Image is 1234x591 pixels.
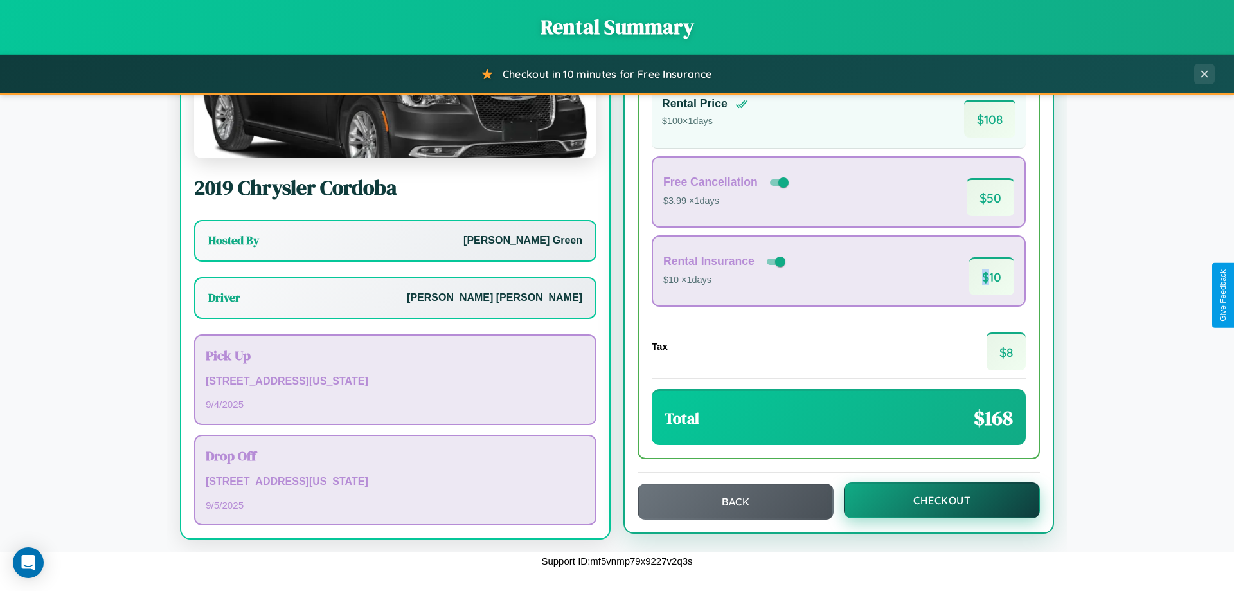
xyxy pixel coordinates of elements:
button: Back [638,484,834,520]
span: Checkout in 10 minutes for Free Insurance [503,68,711,80]
div: Open Intercom Messenger [13,547,44,578]
span: $ 8 [987,332,1026,370]
p: Support ID: mf5vnmp79x9227v2q3s [541,552,692,570]
h4: Rental Price [662,97,728,111]
h4: Free Cancellation [663,176,758,189]
p: [PERSON_NAME] [PERSON_NAME] [407,289,582,307]
p: [PERSON_NAME] Green [463,232,582,250]
h3: Hosted By [208,233,259,248]
button: Checkout [844,482,1040,518]
p: 9 / 5 / 2025 [206,496,585,514]
h2: 2019 Chrysler Cordoba [194,174,596,202]
h3: Pick Up [206,346,585,365]
p: $ 100 × 1 days [662,113,748,130]
p: 9 / 4 / 2025 [206,396,585,413]
span: $ 10 [969,257,1014,295]
p: [STREET_ADDRESS][US_STATE] [206,372,585,391]
h1: Rental Summary [13,13,1221,41]
h4: Tax [652,341,668,352]
span: $ 168 [974,404,1013,432]
h3: Drop Off [206,446,585,465]
h4: Rental Insurance [663,255,755,268]
h3: Driver [208,290,240,305]
h3: Total [665,408,699,429]
span: $ 50 [967,178,1014,216]
span: $ 108 [964,100,1015,138]
p: $10 × 1 days [663,272,788,289]
p: [STREET_ADDRESS][US_STATE] [206,473,585,491]
div: Give Feedback [1219,269,1228,322]
p: $3.99 × 1 days [663,193,791,210]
